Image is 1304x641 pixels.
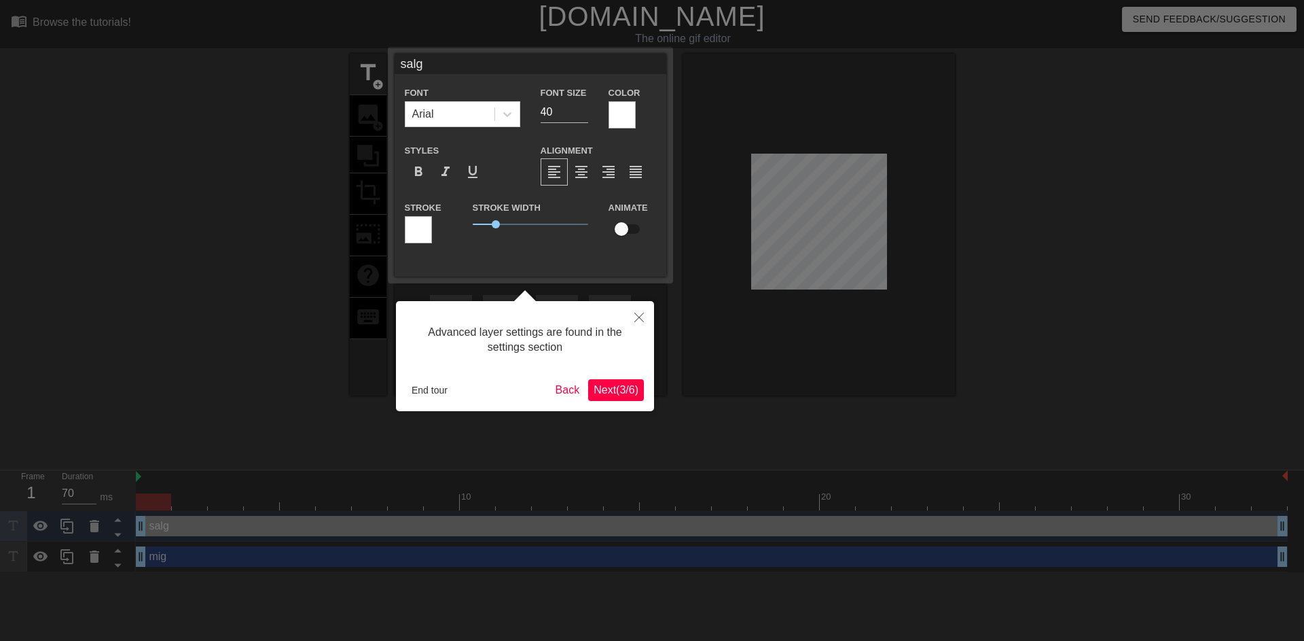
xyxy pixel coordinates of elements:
[406,380,453,400] button: End tour
[624,301,654,332] button: Close
[594,384,638,396] span: Next ( 3 / 6 )
[406,311,644,369] div: Advanced layer settings are found in the settings section
[550,379,585,401] button: Back
[588,379,644,401] button: Next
